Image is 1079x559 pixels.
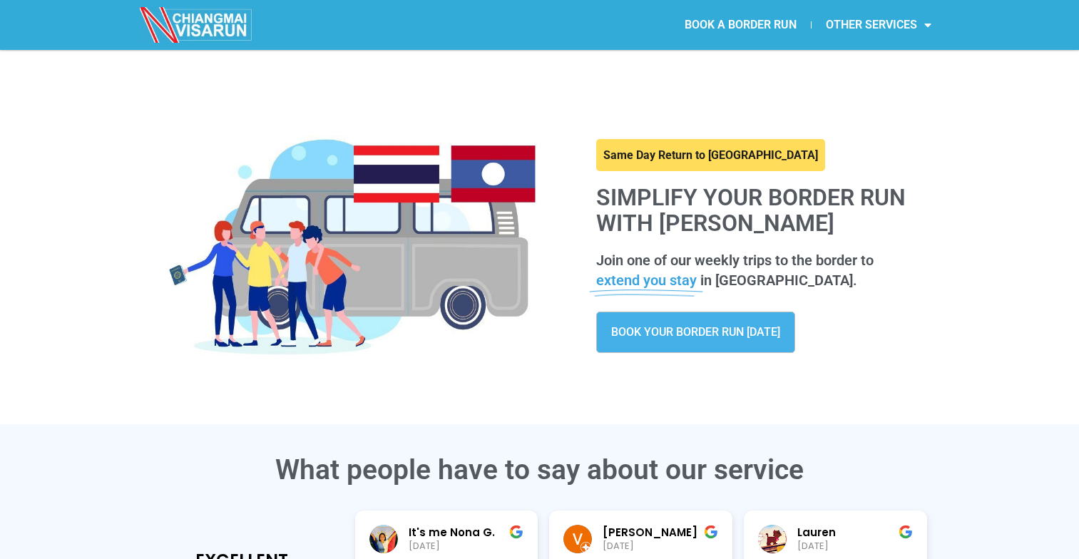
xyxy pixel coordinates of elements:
[539,9,946,41] nav: Menu
[563,525,592,553] img: Victor A profile picture
[409,525,524,540] div: It's me Nona G.
[369,525,398,553] img: It's me Nona G. profile picture
[812,9,946,41] a: OTHER SERVICES
[596,312,795,353] a: BOOK YOUR BORDER RUN [DATE]
[409,540,524,553] div: [DATE]
[670,9,811,41] a: BOOK A BORDER RUN
[596,185,925,235] h1: Simplify your border run with [PERSON_NAME]
[700,272,857,289] span: in [GEOGRAPHIC_DATA].
[603,540,718,553] div: [DATE]
[797,540,913,553] div: [DATE]
[758,525,787,553] img: Lauren profile picture
[596,252,874,269] span: Join one of our weekly trips to the border to
[797,525,913,540] div: Lauren
[611,327,780,338] span: BOOK YOUR BORDER RUN [DATE]
[140,456,939,484] h3: What people have to say about our service
[603,525,718,540] div: [PERSON_NAME]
